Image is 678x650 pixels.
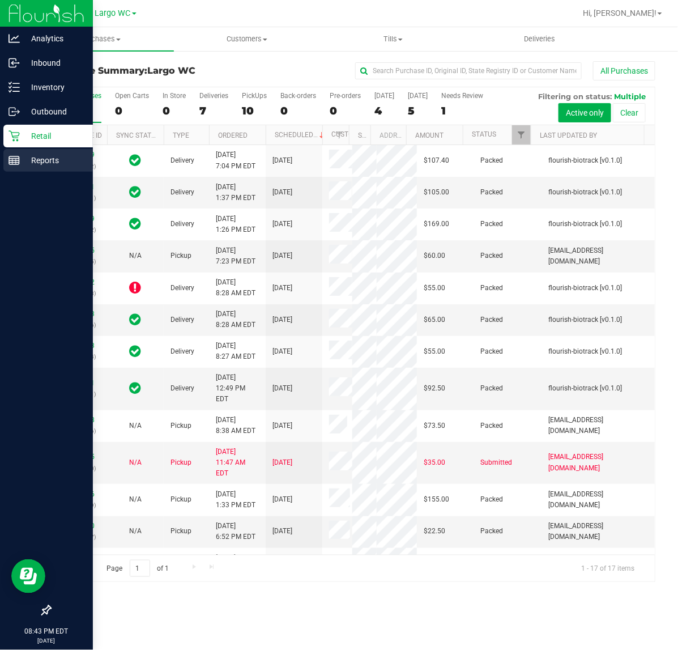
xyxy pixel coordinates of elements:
inline-svg: Retail [8,130,20,142]
span: Not Applicable [129,527,142,535]
span: Delivery [170,383,194,394]
span: [DATE] [272,383,292,394]
div: Back-orders [280,92,316,100]
span: $92.50 [424,383,445,394]
span: [DATE] [272,346,292,357]
button: N/A [129,250,142,261]
a: Tills [320,27,467,51]
a: Ordered [218,131,248,139]
span: [DATE] 7:04 PM EDT [216,150,255,171]
p: Retail [20,129,88,143]
div: 7 [199,104,228,117]
span: Delivery [170,187,194,198]
div: [DATE] [408,92,428,100]
iframe: Resource center [11,559,45,593]
span: [DATE] [272,219,292,230]
div: 0 [115,104,149,117]
a: Customers [174,27,321,51]
inline-svg: Inventory [8,82,20,93]
span: flourish-biotrack [v0.1.0] [548,315,622,325]
span: Packed [480,219,503,230]
span: In Sync [130,380,142,396]
span: [DATE] [272,420,292,431]
span: In Sync [130,184,142,200]
span: $60.00 [424,250,445,261]
p: 08:43 PM EDT [5,626,88,636]
span: Pickup [170,457,191,468]
span: Largo WC [95,9,131,18]
span: [DATE] 8:28 AM EDT [216,309,255,330]
span: Pickup [170,526,191,537]
span: Not Applicable [129,458,142,466]
span: [DATE] [272,526,292,537]
button: Clear [613,103,646,122]
inline-svg: Inbound [8,57,20,69]
span: flourish-biotrack [v0.1.0] [548,155,622,166]
inline-svg: Analytics [8,33,20,44]
span: In Sync [130,312,142,328]
div: 4 [374,104,394,117]
button: N/A [129,526,142,537]
span: Page of 1 [97,560,178,577]
div: PickUps [242,92,267,100]
a: Last Updated By [540,131,597,139]
span: [DATE] 1:26 PM EDT [216,214,255,235]
span: [DATE] 1:33 PM EDT [216,489,255,511]
span: $169.00 [424,219,449,230]
span: $73.50 [424,420,445,431]
span: Packed [480,420,503,431]
div: 5 [408,104,428,117]
span: flourish-biotrack [v0.1.0] [548,219,622,230]
span: $105.00 [424,187,449,198]
p: Analytics [20,32,88,45]
span: Delivery [170,155,194,166]
a: Scheduled [275,131,326,139]
span: flourish-biotrack [v0.1.0] [548,283,622,294]
button: All Purchases [593,61,655,80]
div: In Store [163,92,186,100]
p: Inventory [20,80,88,94]
span: Packed [480,250,503,261]
span: flourish-biotrack [v0.1.0] [548,383,622,394]
span: [DATE] [272,187,292,198]
span: flourish-biotrack [v0.1.0] [548,346,622,357]
div: 0 [330,104,361,117]
span: Delivery [170,219,194,230]
div: 0 [280,104,316,117]
inline-svg: Reports [8,155,20,166]
a: Filter [330,125,349,145]
div: [DATE] [374,92,394,100]
span: $155.00 [424,494,449,505]
span: 1 - 17 of 17 items [572,560,643,577]
a: Status [472,130,496,138]
span: $35.00 [424,457,445,468]
span: $107.40 [424,155,449,166]
div: 0 [163,104,186,117]
span: [EMAIL_ADDRESS][DOMAIN_NAME] [548,245,648,267]
span: Delivery [170,315,194,325]
button: N/A [129,420,142,431]
p: Outbound [20,105,88,118]
span: Delivery [170,283,194,294]
span: Multiple [614,92,646,101]
span: In Sync [130,343,142,359]
span: Purchases [27,34,174,44]
span: $22.50 [424,526,445,537]
span: Pickup [170,250,191,261]
a: State Registry ID [359,131,418,139]
div: Open Carts [115,92,149,100]
span: [DATE] 8:38 AM EDT [216,415,255,436]
div: Deliveries [199,92,228,100]
span: [DATE] [272,155,292,166]
div: Needs Review [441,92,483,100]
span: Packed [480,187,503,198]
span: [DATE] 8:28 AM EDT [216,277,255,299]
p: Inbound [20,56,88,70]
span: Largo WC [147,65,195,76]
span: In Sync [130,152,142,168]
span: [DATE] 8:27 AM EDT [216,341,255,362]
span: Pickup [170,420,191,431]
span: Submitted [480,457,512,468]
span: [EMAIL_ADDRESS][DOMAIN_NAME] [548,415,648,436]
a: Deliveries [467,27,613,51]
